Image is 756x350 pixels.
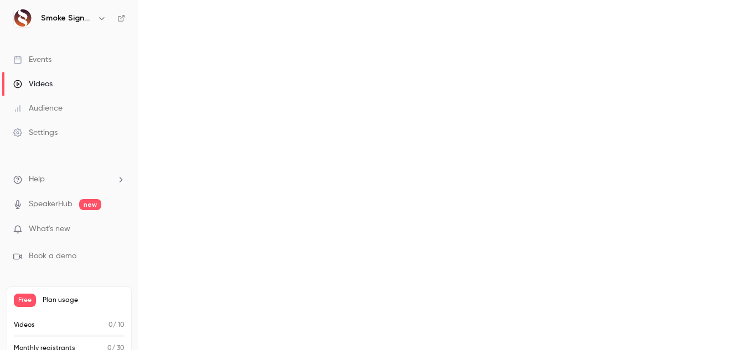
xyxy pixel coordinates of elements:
div: Settings [13,127,58,138]
span: What's new [29,223,70,235]
div: Audience [13,103,63,114]
span: Plan usage [43,296,125,305]
span: Free [14,294,36,307]
p: / 10 [108,320,125,330]
div: Events [13,54,51,65]
img: Smoke Signals AI [14,9,32,27]
li: help-dropdown-opener [13,174,125,185]
a: SpeakerHub [29,198,73,210]
span: Help [29,174,45,185]
iframe: Noticeable Trigger [112,224,125,234]
p: Videos [14,320,35,330]
span: new [79,199,101,210]
h6: Smoke Signals AI [41,13,93,24]
div: Videos [13,79,53,90]
span: 0 [108,322,113,328]
span: Book a demo [29,250,76,262]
